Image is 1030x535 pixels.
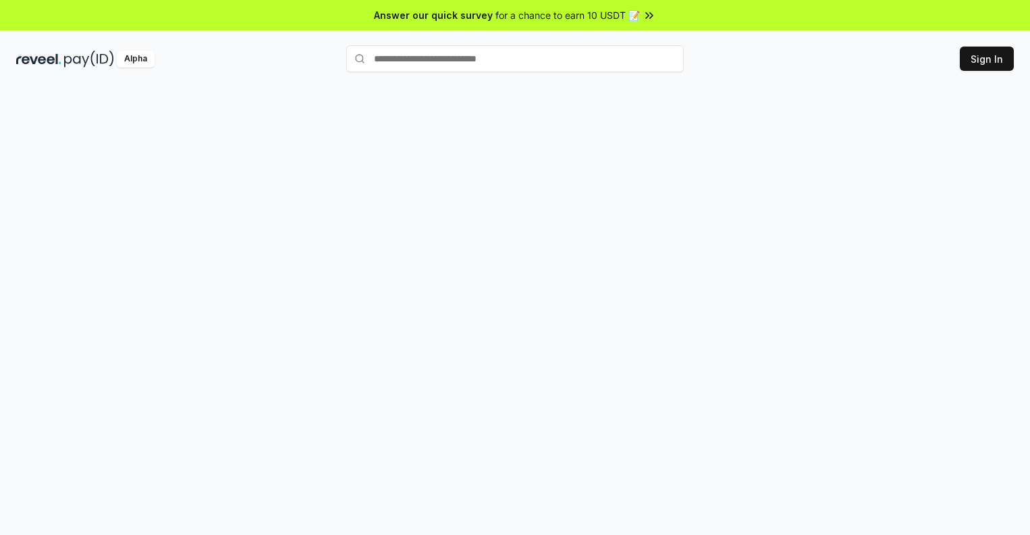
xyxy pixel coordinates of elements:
[117,51,155,67] div: Alpha
[374,8,493,22] span: Answer our quick survey
[64,51,114,67] img: pay_id
[960,47,1014,71] button: Sign In
[495,8,640,22] span: for a chance to earn 10 USDT 📝
[16,51,61,67] img: reveel_dark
